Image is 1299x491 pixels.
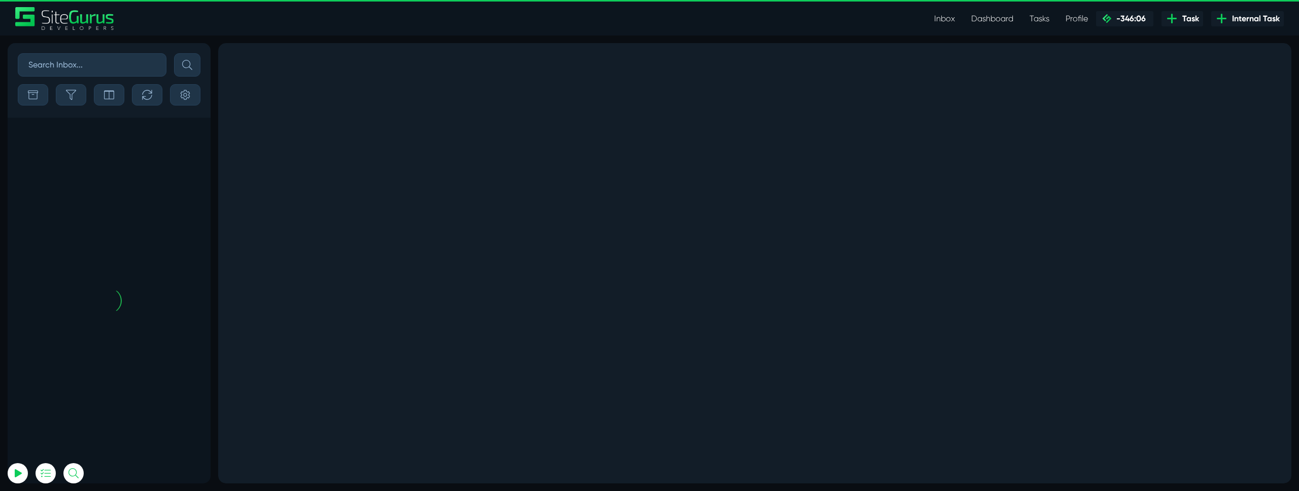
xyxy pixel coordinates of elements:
[15,7,115,30] a: SiteGurus
[1057,9,1096,29] a: Profile
[926,9,963,29] a: Inbox
[1096,11,1153,26] a: -346:06
[1228,13,1280,25] span: Internal Task
[1178,13,1199,25] span: Task
[1161,11,1203,26] a: Task
[1211,11,1284,26] a: Internal Task
[1112,14,1146,23] span: -346:06
[963,9,1021,29] a: Dashboard
[18,53,166,77] input: Search Inbox...
[1021,9,1057,29] a: Tasks
[15,7,115,30] img: Sitegurus Logo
